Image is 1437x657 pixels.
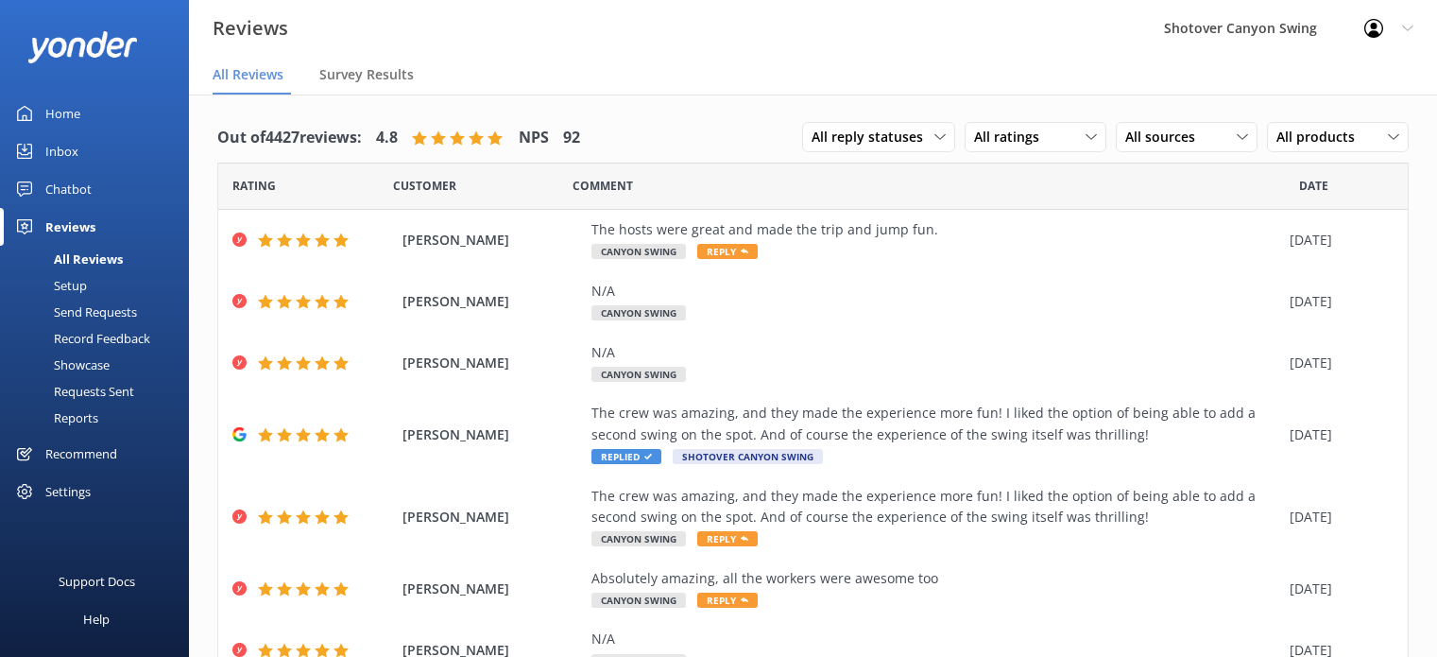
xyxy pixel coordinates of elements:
div: The crew was amazing, and they made the experience more fun! I liked the option of being able to ... [591,403,1280,445]
div: Recommend [45,435,117,473]
a: Setup [11,272,189,299]
span: Reply [697,244,758,259]
div: All Reviews [11,246,123,272]
span: Reply [697,531,758,546]
span: Survey Results [319,65,414,84]
span: Canyon Swing [591,305,686,320]
div: Requests Sent [11,378,134,405]
div: Absolutely amazing, all the workers were awesome too [591,568,1280,589]
div: [DATE] [1290,291,1384,312]
span: [PERSON_NAME] [402,507,582,527]
span: Canyon Swing [591,244,686,259]
div: N/A [591,629,1280,649]
div: The crew was amazing, and they made the experience more fun! I liked the option of being able to ... [591,486,1280,528]
a: Record Feedback [11,325,189,352]
h4: Out of 4427 reviews: [217,126,362,150]
a: All Reviews [11,246,189,272]
span: All ratings [974,127,1051,147]
div: N/A [591,281,1280,302]
span: Canyon Swing [591,531,686,546]
a: Send Requests [11,299,189,325]
div: Chatbot [45,170,92,208]
div: Send Requests [11,299,137,325]
h4: NPS [519,126,549,150]
span: Shotover Canyon Swing [673,449,823,464]
div: Showcase [11,352,110,378]
h4: 4.8 [376,126,398,150]
a: Requests Sent [11,378,189,405]
div: The hosts were great and made the trip and jump fun. [591,219,1280,240]
h4: 92 [563,126,580,150]
div: [DATE] [1290,507,1384,527]
span: [PERSON_NAME] [402,579,582,599]
div: Home [45,95,80,132]
span: Reply [697,593,758,608]
div: Setup [11,272,87,299]
span: All sources [1125,127,1206,147]
div: Support Docs [59,562,135,600]
span: All products [1276,127,1366,147]
div: [DATE] [1290,424,1384,445]
span: Canyon Swing [591,593,686,608]
div: Record Feedback [11,325,150,352]
span: Date [232,177,276,195]
div: N/A [591,342,1280,363]
span: Date [393,177,456,195]
div: [DATE] [1290,579,1384,599]
span: [PERSON_NAME] [402,353,582,373]
span: All Reviews [213,65,283,84]
span: Canyon Swing [591,367,686,382]
span: All reply statuses [812,127,934,147]
div: Inbox [45,132,78,170]
div: Settings [45,473,91,510]
div: Reports [11,405,98,431]
span: [PERSON_NAME] [402,424,582,445]
span: Replied [591,449,661,464]
span: Question [573,177,633,195]
span: Date [1299,177,1328,195]
div: Help [83,600,110,638]
a: Reports [11,405,189,431]
span: [PERSON_NAME] [402,291,582,312]
span: [PERSON_NAME] [402,230,582,251]
div: [DATE] [1290,353,1384,373]
a: Showcase [11,352,189,378]
h3: Reviews [213,13,288,43]
div: [DATE] [1290,230,1384,251]
img: yonder-white-logo.png [28,31,137,62]
div: Reviews [45,208,95,246]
